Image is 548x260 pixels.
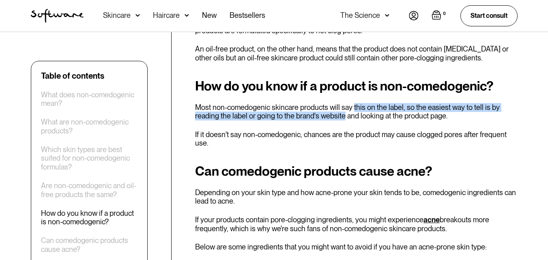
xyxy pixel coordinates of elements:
[385,11,389,19] img: arrow down
[340,11,380,19] div: The Science
[460,5,518,26] a: Start consult
[135,11,140,19] img: arrow down
[423,215,440,224] a: acne
[195,164,518,178] h2: Can comedogenic products cause acne?
[41,145,138,172] a: Which skin types are best suited for non-comedogenic formulas?
[41,118,138,135] a: What are non-comedogenic products?
[195,243,518,251] p: Below are some ingredients that you might want to avoid if you have an acne-prone skin type:
[41,236,138,254] a: Can comedogenic products cause acne?
[432,10,447,21] a: Open empty cart
[31,9,84,23] a: home
[41,209,138,226] a: How do you know if a product is non-comedogenic?
[441,10,447,17] div: 0
[41,181,138,199] a: Are non-comedogenic and oil-free products the same?
[41,90,138,108] a: What does non-comedogenic mean?
[195,130,518,148] p: If it doesn't say non-comedogenic, chances are the product may cause clogged pores after frequent...
[195,45,518,62] p: An oil-free product, on the other hand, means that the product does not contain [MEDICAL_DATA] or...
[103,11,131,19] div: Skincare
[41,71,104,81] div: Table of contents
[195,215,518,233] p: If your products contain pore-clogging ingredients, you might experience breakouts more frequentl...
[195,103,518,120] p: Most non-comedogenic skincare products will say this on the label, so the easiest way to tell is ...
[195,188,518,206] p: Depending on your skin type and how acne-prone your skin tends to be, comedogenic ingredients can...
[185,11,189,19] img: arrow down
[153,11,180,19] div: Haircare
[195,79,518,93] h2: How do you know if a product is non-comedogenic?
[31,9,84,23] img: Software Logo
